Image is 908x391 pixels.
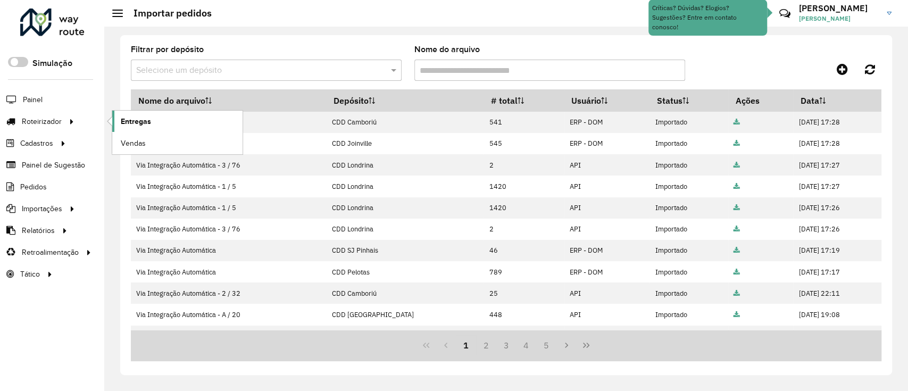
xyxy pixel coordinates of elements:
th: Depósito [326,89,484,112]
td: 541 [484,112,564,133]
span: [PERSON_NAME] [799,14,879,23]
a: Arquivo completo [734,310,740,319]
td: Importado [649,176,728,197]
td: Via Integração Automática - A / 20 [131,304,326,325]
td: CDD Pelotas [326,261,484,282]
span: Cadastros [20,138,53,149]
span: Painel [23,94,43,105]
td: CDD Londrina [326,197,484,219]
th: Ações [728,89,793,112]
td: Importado [649,219,728,240]
td: CDD Londrina [326,176,484,197]
td: ERP - DOM [564,112,649,133]
td: 46 [484,240,564,261]
td: 25 [484,282,564,304]
td: API [564,176,649,197]
button: 5 [536,335,556,355]
span: Entregas [121,116,151,127]
span: Painel de Sugestão [22,160,85,171]
a: Arquivo completo [734,289,740,298]
td: [DATE] 17:28 [793,112,881,133]
td: Importado [649,154,728,176]
button: Last Page [576,335,596,355]
label: Nome do arquivo [414,43,480,56]
td: Importado [649,282,728,304]
td: 1420 [484,176,564,197]
td: CDD Camboriú [326,282,484,304]
td: Importado [649,112,728,133]
span: Pedidos [20,181,47,193]
td: Via Integração Automática - 2 / 32 [131,282,326,304]
button: Next Page [556,335,577,355]
a: Contato Rápido [773,2,796,25]
span: Vendas [121,138,146,149]
td: 2 [484,219,564,240]
td: API [564,282,649,304]
th: Usuário [564,89,649,112]
button: 4 [516,335,536,355]
td: 448 [484,326,564,347]
td: 545 [484,133,564,154]
label: Filtrar por depósito [131,43,204,56]
span: Importações [22,203,62,214]
th: # total [484,89,564,112]
span: Roteirizador [22,116,62,127]
td: Via Integração Automática [131,261,326,282]
td: [DATE] 17:27 [793,176,881,197]
td: [DATE] 17:28 [793,133,881,154]
td: [DATE] 17:26 [793,197,881,219]
span: Relatórios [22,225,55,236]
td: [DATE] 22:11 [793,282,881,304]
label: Simulação [32,57,72,70]
a: Arquivo completo [734,118,740,127]
h2: Importar pedidos [123,7,212,19]
h3: [PERSON_NAME] [799,3,879,13]
a: Entregas [112,111,243,132]
span: Retroalimentação [22,247,79,258]
td: [DATE] 19:08 [793,304,881,325]
td: Importado [649,133,728,154]
td: 448 [484,304,564,325]
th: Status [649,89,728,112]
td: CDD Joinville [326,133,484,154]
td: 2 [484,154,564,176]
td: [DATE] 19:03 [793,326,881,347]
th: Data [793,89,881,112]
td: Via Integração Automática [131,240,326,261]
td: CDD SJ Pinhais [326,240,484,261]
button: 1 [456,335,476,355]
a: Arquivo completo [734,139,740,148]
td: Via Integração Automática - A / 20 [131,326,326,347]
td: 789 [484,261,564,282]
td: API [564,154,649,176]
button: 3 [496,335,517,355]
td: ERP - DOM [564,240,649,261]
td: Via Integração Automática - 3 / 76 [131,219,326,240]
td: Importado [649,261,728,282]
td: [DATE] 17:19 [793,240,881,261]
a: Arquivo completo [734,224,740,234]
td: CDD [GEOGRAPHIC_DATA] [326,304,484,325]
a: Arquivo completo [734,161,740,170]
a: Arquivo completo [734,268,740,277]
td: Importado [649,197,728,219]
td: ERP - DOM [564,133,649,154]
td: [DATE] 17:27 [793,154,881,176]
td: CDD Camboriú [326,112,484,133]
td: 1420 [484,197,564,219]
td: API [564,304,649,325]
td: Via Integração Automática - 3 / 76 [131,154,326,176]
a: Vendas [112,132,243,154]
td: API [564,197,649,219]
th: Nome do arquivo [131,89,326,112]
td: Via Integração Automática - 1 / 5 [131,176,326,197]
td: [DATE] 17:26 [793,219,881,240]
td: ERP - DOM [564,261,649,282]
td: Importado [649,326,728,347]
td: Importado [649,304,728,325]
td: CDD [GEOGRAPHIC_DATA] [326,326,484,347]
td: Importado [649,240,728,261]
button: 2 [476,335,496,355]
td: API [564,219,649,240]
a: Arquivo completo [734,246,740,255]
